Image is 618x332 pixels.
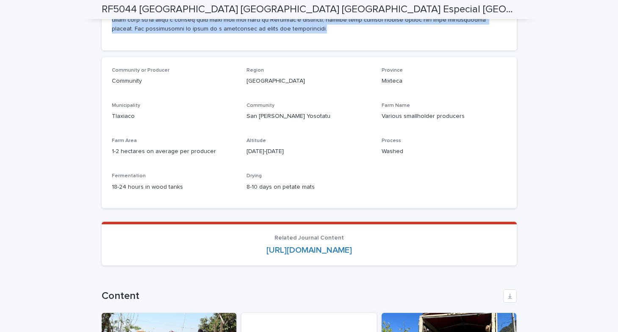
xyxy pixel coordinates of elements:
p: Mixteca [382,77,507,86]
p: 8-10 days on petate mats [247,183,371,192]
span: Region [247,68,264,73]
span: Farm Area [112,138,137,143]
p: Tlaxiaco [112,112,237,121]
span: Altitude [247,138,266,143]
span: Fermentation [112,173,146,179]
p: Washed [382,147,507,156]
p: Community [112,77,237,86]
span: Drying [247,173,262,179]
h1: Content [102,290,500,302]
span: Municipality [112,103,140,108]
a: [URL][DOMAIN_NAME] [266,246,352,254]
p: [DATE]-[DATE] [247,147,371,156]
span: Related Journal Content [274,235,344,241]
span: Farm Name [382,103,410,108]
p: 18-24 hours in wood tanks [112,183,237,192]
span: Community [247,103,274,108]
h2: RF5044 [GEOGRAPHIC_DATA] [GEOGRAPHIC_DATA] [GEOGRAPHIC_DATA] Especial [GEOGRAPHIC_DATA] [GEOGRAPH... [102,3,513,16]
p: 1-2 hectares on average per producer [112,147,237,156]
p: Various smallholder producers [382,112,507,121]
p: San [PERSON_NAME] Yosotatu [247,112,371,121]
span: Province [382,68,403,73]
p: [GEOGRAPHIC_DATA] [247,77,371,86]
span: Community or Producer [112,68,169,73]
span: Process [382,138,401,143]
